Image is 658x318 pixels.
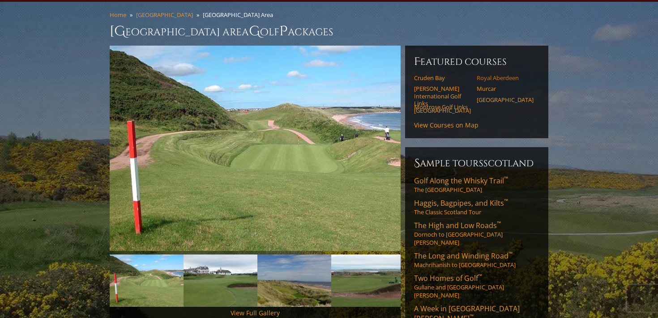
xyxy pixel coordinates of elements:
a: Golf Along the Whisky Trail™The [GEOGRAPHIC_DATA] [414,176,539,194]
span: Haggis, Bagpipes, and Kilts [414,198,508,208]
sup: ™ [504,175,508,182]
span: G [249,22,260,40]
span: Golf Along the Whisky Trail [414,176,508,186]
a: Cruden Bay [414,74,471,81]
a: View Courses on Map [414,121,479,129]
li: [GEOGRAPHIC_DATA] Area [203,11,277,19]
h6: Sample ToursScotland [414,156,539,170]
a: The High and Low Roads™Dornoch to [GEOGRAPHIC_DATA][PERSON_NAME] [414,220,539,246]
a: [GEOGRAPHIC_DATA] [136,11,193,19]
span: P [279,22,288,40]
h6: Featured Courses [414,55,539,69]
sup: ™ [497,220,501,227]
a: Royal Aberdeen [477,74,534,81]
span: Two Homes of Golf [414,273,482,283]
sup: ™ [504,197,508,205]
a: [GEOGRAPHIC_DATA] [477,96,534,103]
a: Home [110,11,126,19]
a: Two Homes of Golf™Gullane and [GEOGRAPHIC_DATA][PERSON_NAME] [414,273,539,299]
a: Montrose Golf Links [414,103,471,110]
span: The Long and Winding Road [414,251,513,261]
sup: ™ [508,250,513,258]
h1: [GEOGRAPHIC_DATA] Area olf ackages [110,22,548,40]
a: The Long and Winding Road™Machrihanish to [GEOGRAPHIC_DATA] [414,251,539,269]
a: Murcar [477,85,534,92]
span: The High and Low Roads [414,220,501,230]
sup: ™ [478,272,482,280]
a: Haggis, Bagpipes, and Kilts™The Classic Scotland Tour [414,198,539,216]
a: View Full Gallery [231,309,280,317]
a: [PERSON_NAME] International Golf Links [GEOGRAPHIC_DATA] [414,85,471,114]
